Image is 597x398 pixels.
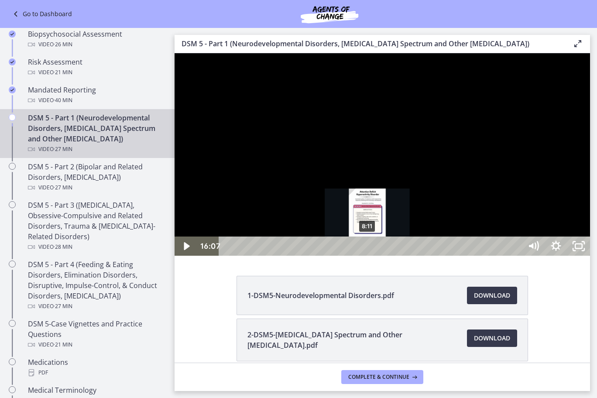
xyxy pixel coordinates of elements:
[28,340,164,350] div: Video
[28,57,164,78] div: Risk Assessment
[247,329,456,350] span: 2-DSM5-[MEDICAL_DATA] Spectrum and Other [MEDICAL_DATA].pdf
[277,3,382,24] img: Agents of Change
[393,183,415,202] button: Unfullscreen
[467,287,517,304] a: Download
[28,85,164,106] div: Mandated Reporting
[54,95,72,106] span: · 40 min
[467,329,517,347] a: Download
[54,182,72,193] span: · 27 min
[28,95,164,106] div: Video
[28,113,164,154] div: DSM 5 - Part 1 (Neurodevelopmental Disorders, [MEDICAL_DATA] Spectrum and Other [MEDICAL_DATA])
[341,370,423,384] button: Complete & continue
[28,301,164,312] div: Video
[348,374,409,381] span: Complete & continue
[28,39,164,50] div: Video
[182,38,559,49] h3: DSM 5 - Part 1 (Neurodevelopmental Disorders, [MEDICAL_DATA] Spectrum and Other [MEDICAL_DATA])
[28,367,164,378] div: PDF
[28,259,164,312] div: DSM 5 - Part 4 (Feeding & Eating Disorders, Elimination Disorders, Disruptive, Impulse-Control, &...
[28,182,164,193] div: Video
[28,200,164,252] div: DSM 5 - Part 3 ([MEDICAL_DATA], Obsessive-Compulsive and Related Disorders, Trauma & [MEDICAL_DAT...
[54,340,72,350] span: · 21 min
[9,86,16,93] i: Completed
[54,301,72,312] span: · 27 min
[54,67,72,78] span: · 21 min
[28,242,164,252] div: Video
[175,53,590,256] iframe: Video Lesson
[9,31,16,38] i: Completed
[10,9,72,19] a: Go to Dashboard
[28,319,164,350] div: DSM 5-Case Vignettes and Practice Questions
[54,39,72,50] span: · 26 min
[247,290,394,301] span: 1-DSM5-Neurodevelopmental Disorders.pdf
[347,183,370,202] button: Mute
[474,333,510,343] span: Download
[28,144,164,154] div: Video
[474,290,510,301] span: Download
[28,67,164,78] div: Video
[54,242,72,252] span: · 28 min
[54,144,72,154] span: · 27 min
[28,29,164,50] div: Biopsychosocial Assessment
[9,58,16,65] i: Completed
[28,161,164,193] div: DSM 5 - Part 2 (Bipolar and Related Disorders, [MEDICAL_DATA])
[28,357,164,378] div: Medications
[370,183,393,202] button: Show settings menu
